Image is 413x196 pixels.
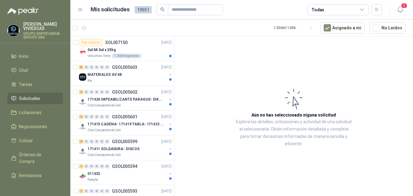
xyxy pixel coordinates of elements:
[251,112,336,118] h3: Aún no has seleccionado niguna solicitud
[19,53,29,60] span: Inicio
[79,115,84,119] div: 4
[79,163,173,182] a: 1 0 0 0 0 0 GSOL005594[DATE] Company Logo011452Patojito
[79,139,84,144] div: 11
[87,103,121,108] p: Club Campestre de Cali
[7,121,63,132] a: Negociaciones
[87,146,140,152] p: 171411 SOLDADURA- DISCOS
[87,97,164,102] p: 171424 IMPEABILIZANTE PARAGUS- SIKALASTIC
[95,90,99,94] div: 0
[135,6,152,13] span: 19551
[84,90,89,94] div: 0
[79,49,86,56] img: Company Logo
[87,121,164,127] p: 171415 CADENA- 171419 TABLA- 171423 VARILLA
[7,170,63,181] a: Remisiones
[105,90,110,94] div: 0
[19,123,47,130] span: Negociaciones
[84,65,89,69] div: 0
[100,164,104,168] div: 0
[105,164,110,168] div: 0
[8,25,19,36] img: Company Logo
[7,50,63,62] a: Inicio
[87,78,92,83] p: Kia
[19,81,32,88] span: Tareas
[19,67,28,74] span: Chat
[89,139,94,144] div: 0
[320,22,365,34] button: Asignado a mi
[401,3,407,9] span: 2
[87,72,122,78] p: MATERIALES AV 68
[70,36,174,61] a: Por cotizarSOL057150[DATE] Company LogoSal Mi Sal x 25kgIndustrias Tomy7.000 Kilogramos
[19,109,42,116] span: Licitaciones
[95,189,99,193] div: 0
[161,164,172,169] p: [DATE]
[7,107,63,118] a: Licitaciones
[273,23,315,33] div: 1 - 50 de 11436
[84,189,89,193] div: 0
[79,123,86,130] img: Company Logo
[19,137,33,144] span: Cotizar
[95,139,99,144] div: 0
[161,139,172,145] p: [DATE]
[370,22,406,34] button: No Leídos
[19,172,42,179] span: Remisiones
[100,65,104,69] div: 0
[87,128,121,133] p: Club Campestre de Cali
[87,153,121,157] p: Club Campestre de Cali
[112,189,137,193] p: GSOL005593
[112,65,137,69] p: GSOL005603
[161,40,172,46] p: [DATE]
[23,22,63,31] p: [PERSON_NAME] VIVIESCAS
[100,139,104,144] div: 0
[87,177,98,182] p: Patojito
[7,7,39,15] img: Logo peakr
[79,64,173,83] a: 6 0 0 0 0 0 GSOL005603[DATE] Company LogoMATERIALES AV 68Kia
[89,65,94,69] div: 0
[87,171,100,177] p: 011452
[112,139,137,144] p: GSOL005599
[112,115,137,119] p: GSOL005601
[105,115,110,119] div: 0
[84,139,89,144] div: 0
[7,135,63,146] a: Cotizar
[236,118,352,148] p: Explora los detalles, cotizaciones y actividad de una solicitud al seleccionarla. Obtén informaci...
[112,90,137,94] p: GSOL005602
[91,5,130,14] h1: Mis solicitudes
[100,90,104,94] div: 0
[100,189,104,193] div: 0
[7,149,63,167] a: Órdenes de Compra
[105,189,110,193] div: 0
[311,6,324,13] div: Todas
[161,188,172,194] p: [DATE]
[161,65,172,70] p: [DATE]
[161,89,172,95] p: [DATE]
[160,7,165,12] span: search
[95,115,99,119] div: 0
[79,65,84,69] div: 6
[79,189,84,193] div: 1
[87,47,116,53] p: Sal Mi Sal x 25kg
[79,172,86,180] img: Company Logo
[79,98,86,105] img: Company Logo
[79,138,173,157] a: 11 0 0 0 0 0 GSOL005599[DATE] Company Logo171411 SOLDADURA- DISCOSClub Campestre de Cali
[79,148,86,155] img: Company Logo
[7,65,63,76] a: Chat
[19,95,40,102] span: Solicitudes
[89,189,94,193] div: 0
[79,164,84,168] div: 1
[7,93,63,104] a: Solicitudes
[7,79,63,90] a: Tareas
[84,115,89,119] div: 0
[84,164,89,168] div: 0
[89,115,94,119] div: 0
[19,151,57,165] span: Órdenes de Compra
[105,139,110,144] div: 0
[95,65,99,69] div: 0
[95,164,99,168] div: 0
[105,65,110,69] div: 0
[79,113,173,133] a: 4 0 0 0 0 0 GSOL005601[DATE] Company Logo171415 CADENA- 171419 TABLA- 171423 VARILLAClub Campestr...
[112,164,137,168] p: GSOL005594
[79,88,173,108] a: 2 0 0 0 0 0 GSOL005602[DATE] Company Logo171424 IMPEABILIZANTE PARAGUS- SIKALASTICClub Campestre ...
[161,114,172,120] p: [DATE]
[89,90,94,94] div: 0
[105,40,128,45] p: SOL057150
